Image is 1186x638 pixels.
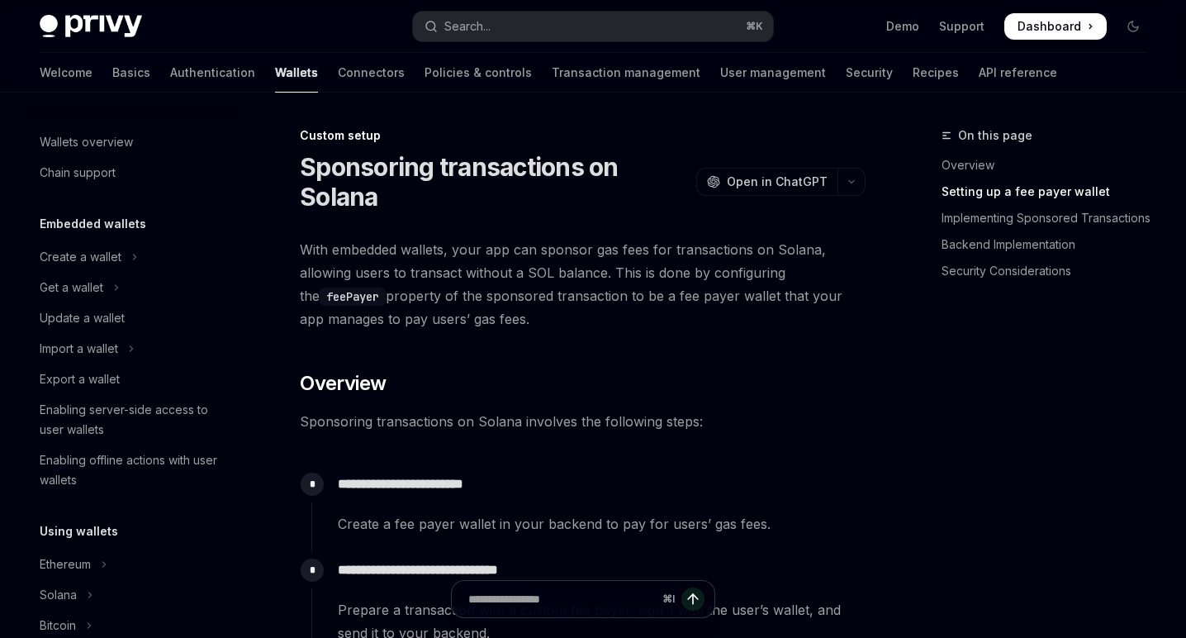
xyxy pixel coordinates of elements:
a: Export a wallet [26,364,238,394]
button: Toggle Ethereum section [26,550,238,579]
a: Update a wallet [26,303,238,333]
div: Bitcoin [40,616,76,636]
span: ⌘ K [746,20,763,33]
div: Custom setup [300,127,866,144]
div: Create a wallet [40,247,121,267]
div: Search... [444,17,491,36]
a: Security [846,53,893,93]
div: Export a wallet [40,369,120,389]
a: Recipes [913,53,959,93]
span: Sponsoring transactions on Solana involves the following steps: [300,410,866,433]
a: Dashboard [1004,13,1107,40]
a: Connectors [338,53,405,93]
a: Wallets [275,53,318,93]
img: dark logo [40,15,142,38]
a: Demo [886,18,919,35]
span: Dashboard [1018,18,1081,35]
a: Backend Implementation [942,231,1160,258]
div: Update a wallet [40,308,125,328]
a: Authentication [170,53,255,93]
h1: Sponsoring transactions on Solana [300,152,690,212]
div: Solana [40,585,77,605]
input: Ask a question... [468,581,656,617]
a: Transaction management [552,53,700,93]
span: Overview [300,370,386,397]
a: Policies & controls [425,53,532,93]
a: Implementing Sponsored Transactions [942,205,1160,231]
div: Ethereum [40,555,91,574]
a: Enabling server-side access to user wallets [26,395,238,445]
button: Toggle Get a wallet section [26,273,238,302]
button: Toggle Solana section [26,580,238,610]
div: Wallets overview [40,132,133,152]
div: Enabling server-side access to user wallets [40,400,228,440]
span: Create a fee payer wallet in your backend to pay for users’ gas fees. [338,512,865,536]
div: Chain support [40,163,116,183]
span: Open in ChatGPT [727,174,828,190]
div: Get a wallet [40,278,103,298]
button: Send message [681,588,704,611]
button: Toggle Import a wallet section [26,334,238,364]
code: feePayer [320,288,386,306]
div: Import a wallet [40,339,118,359]
a: Chain support [26,158,238,188]
a: Wallets overview [26,127,238,157]
a: Welcome [40,53,93,93]
a: Security Considerations [942,258,1160,284]
button: Toggle dark mode [1120,13,1146,40]
div: Enabling offline actions with user wallets [40,450,228,490]
a: Basics [112,53,150,93]
a: Support [939,18,984,35]
span: With embedded wallets, your app can sponsor gas fees for transactions on Solana, allowing users t... [300,238,866,331]
h5: Using wallets [40,521,118,541]
button: Open search [413,12,773,41]
h5: Embedded wallets [40,214,146,234]
a: User management [720,53,826,93]
a: Overview [942,152,1160,179]
button: Toggle Create a wallet section [26,242,238,272]
a: Enabling offline actions with user wallets [26,445,238,495]
button: Open in ChatGPT [696,168,837,196]
span: On this page [958,126,1032,145]
a: API reference [979,53,1057,93]
a: Setting up a fee payer wallet [942,179,1160,205]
